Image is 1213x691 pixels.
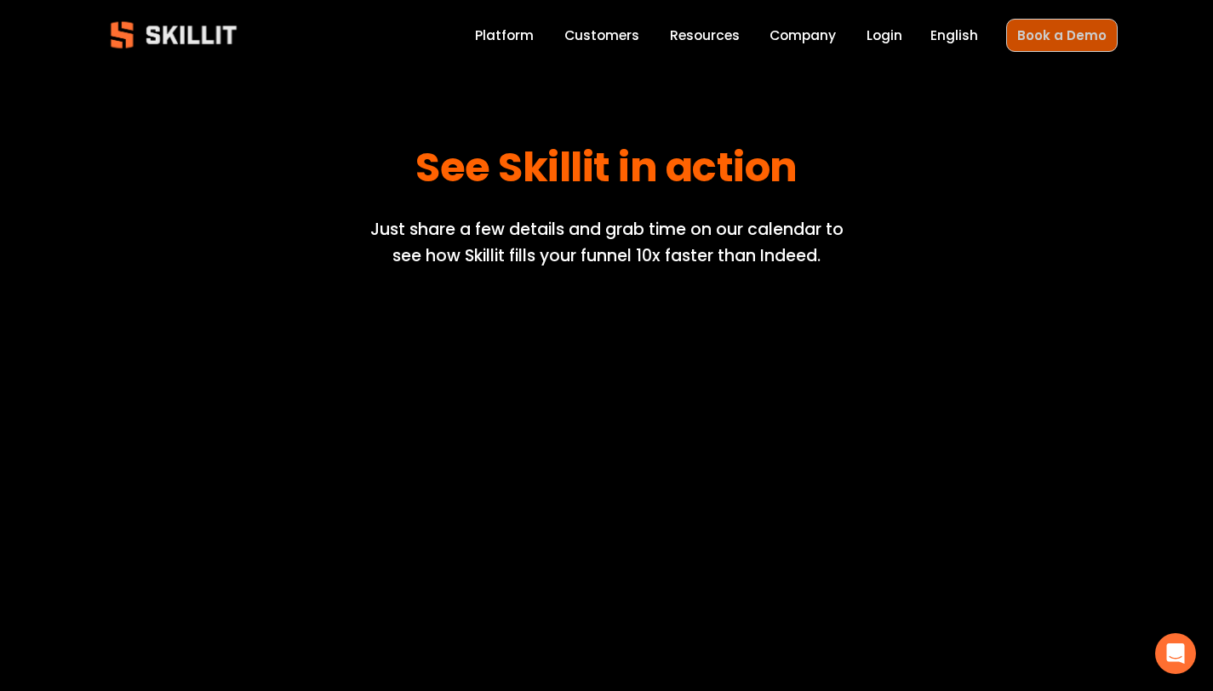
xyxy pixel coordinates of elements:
div: Open Intercom Messenger [1155,633,1196,674]
img: Skillit [96,9,251,60]
a: Book a Demo [1006,19,1118,52]
p: Just share a few details and grab time on our calendar to see how Skillit fills your funnel 10x f... [353,217,859,269]
a: Company [770,24,836,47]
a: Login [867,24,902,47]
div: language picker [930,24,978,47]
a: Customers [564,24,639,47]
a: Platform [475,24,534,47]
a: folder dropdown [670,24,740,47]
strong: See Skillit in action [415,136,798,206]
span: English [930,26,978,45]
span: Resources [670,26,740,45]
